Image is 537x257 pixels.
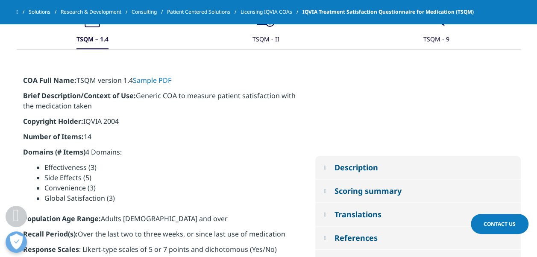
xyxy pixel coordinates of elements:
li: Global Satisfaction (3) [44,193,296,203]
div: TSQM – 1.4 [76,31,109,49]
button: TSQM - 9 [422,3,449,49]
p: Generic COA to measure patient satisfaction with the medication taken [23,91,296,116]
button: References [315,226,521,249]
p: Over the last two to three weeks, or since last use of medication [23,229,296,244]
p: Adults [DEMOGRAPHIC_DATA] and over [23,213,296,229]
button: Scoring summary [315,179,521,202]
p: 14 [23,131,296,147]
li: Convenience (3) [44,183,296,193]
p: IQVIA 2004 [23,116,296,131]
div: References [334,233,377,243]
strong: Recall Period(s): [23,229,78,239]
a: Sample PDF [133,76,171,85]
a: Licensing IQVIA COAs [241,4,302,20]
p: 4 Domains: [23,147,296,162]
button: Description [315,156,521,179]
span: Contact Us [484,220,516,228]
strong: Brief Description/Context of Use: [23,91,136,100]
a: Solutions [29,4,61,20]
div: TSQM - II [252,31,279,49]
a: Patient Centered Solutions [167,4,241,20]
strong: Population Age Range: [23,214,101,223]
li: Effectiveness (3) [44,162,296,172]
div: Description [334,162,378,172]
a: Consulting [132,4,167,20]
a: Research & Development [61,4,132,20]
button: TSQM – 1.4 [75,3,109,49]
div: Scoring summary [334,186,401,196]
span: IQVIA Treatment Satisfaction Questionnaire for Medication (TSQM) [302,4,474,20]
div: Translations [334,209,381,219]
button: Translations [315,203,521,226]
strong: Response Scales [23,245,79,254]
strong: COA Full Name: [23,76,76,85]
button: Präferenzen öffnen [6,231,27,253]
strong: Copyright Holder: [23,117,83,126]
strong: Domains (# Items) [23,147,85,157]
div: TSQM - 9 [423,31,449,49]
p: TSQM version 1.4 [23,75,296,91]
a: Contact Us [471,214,528,234]
button: TSQM - II [251,3,279,49]
li: Side Effects (5) [44,172,296,183]
strong: Number of Items: [23,132,84,141]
